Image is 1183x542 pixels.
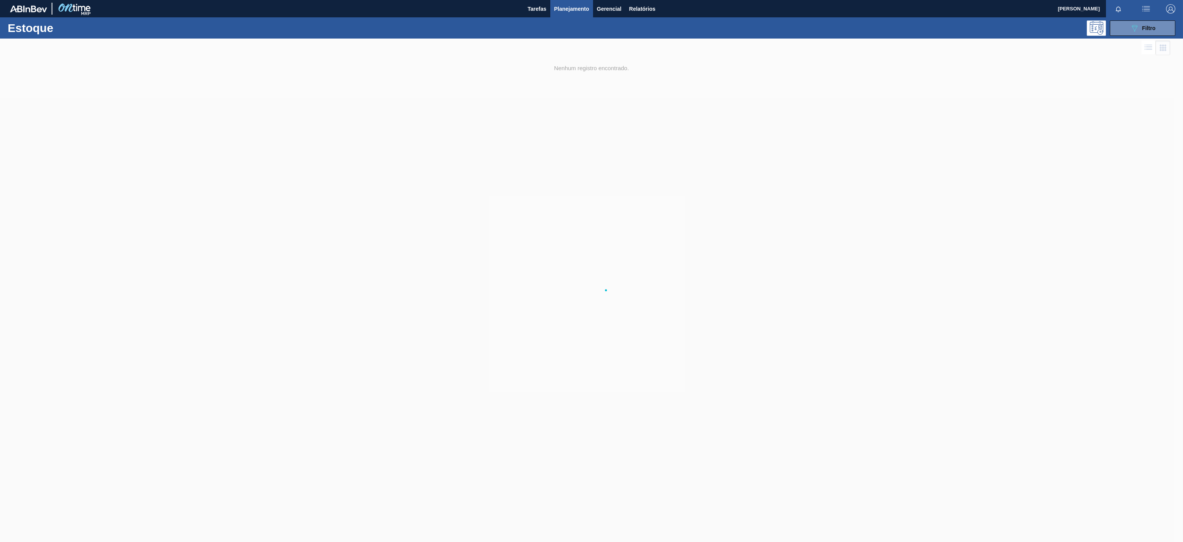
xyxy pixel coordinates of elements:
[10,5,47,12] img: TNhmsLtSVTkK8tSr43FrP2fwEKptu5GPRR3wAAAABJRU5ErkJggg==
[597,4,622,13] span: Gerencial
[1142,25,1156,31] span: Filtro
[1141,4,1151,13] img: userActions
[629,4,655,13] span: Relatórios
[1166,4,1175,13] img: Logout
[554,4,589,13] span: Planejamento
[1087,20,1106,36] div: Pogramando: nenhum usuário selecionado
[1106,3,1131,14] button: Notificações
[528,4,546,13] span: Tarefas
[1110,20,1175,36] button: Filtro
[8,24,130,32] h1: Estoque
